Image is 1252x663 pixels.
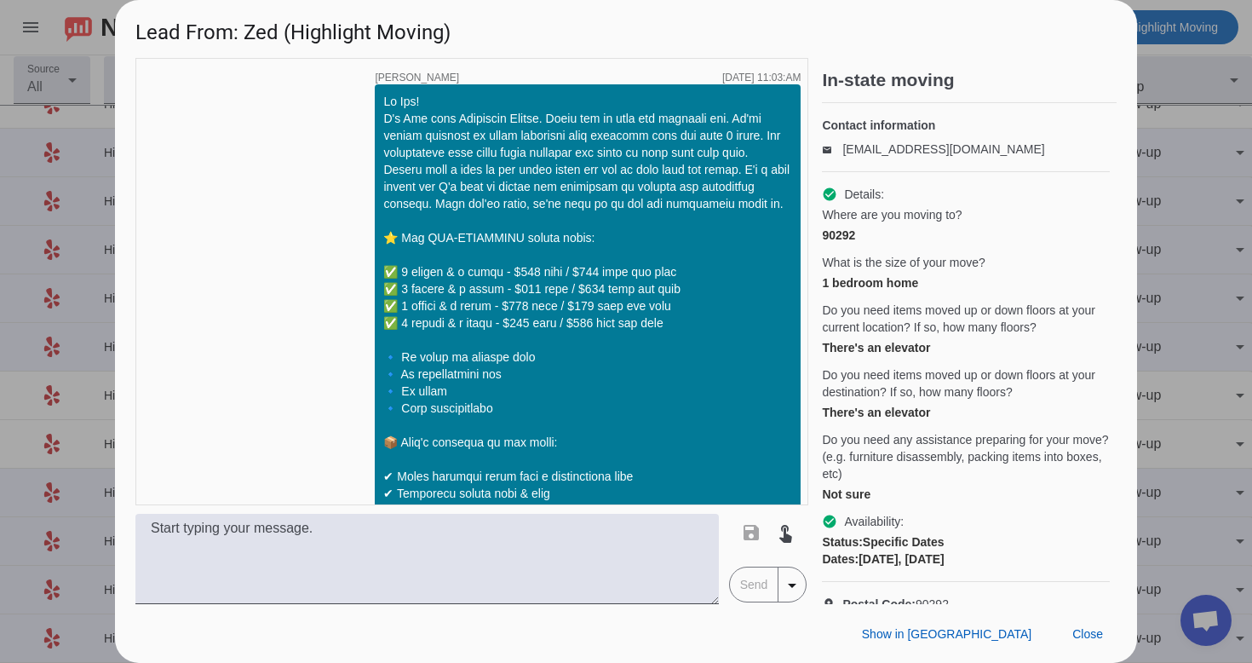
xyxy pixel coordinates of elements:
div: There's an elevator [822,339,1110,356]
mat-icon: arrow_drop_down [782,575,802,596]
strong: Status: [822,535,862,549]
span: What is the size of your move? [822,254,985,271]
mat-icon: touch_app [775,522,795,543]
div: Specific Dates [822,533,1110,551]
span: Details: [844,186,884,203]
div: [DATE] 11:03:AM [722,72,801,83]
mat-icon: location_on [822,597,842,611]
mat-icon: email [822,145,842,153]
strong: Dates: [822,552,859,566]
span: [PERSON_NAME] [375,72,459,83]
div: There's an elevator [822,404,1110,421]
span: Do you need any assistance preparing for your move? (e.g. furniture disassembly, packing items in... [822,431,1110,482]
a: [EMAIL_ADDRESS][DOMAIN_NAME] [842,142,1044,156]
strong: Postal Code: [842,597,916,611]
span: Do you need items moved up or down floors at your current location? If so, how many floors? [822,302,1110,336]
span: Do you need items moved up or down floors at your destination? If so, how many floors? [822,366,1110,401]
div: 90292 [822,227,1110,244]
span: Show in [GEOGRAPHIC_DATA] [862,627,1031,641]
span: Availability: [844,513,904,530]
mat-icon: check_circle [822,514,837,529]
span: Where are you moving to? [822,206,962,223]
button: Show in [GEOGRAPHIC_DATA] [848,619,1045,649]
h4: Contact information [822,117,1110,134]
h2: In-state moving [822,72,1117,89]
mat-icon: check_circle [822,187,837,202]
span: 90292 [842,596,949,613]
button: Close [1059,619,1117,649]
div: Not sure [822,486,1110,503]
div: [DATE], [DATE] [822,551,1110,568]
span: Close [1072,627,1103,641]
div: 1 bedroom home [822,274,1110,291]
